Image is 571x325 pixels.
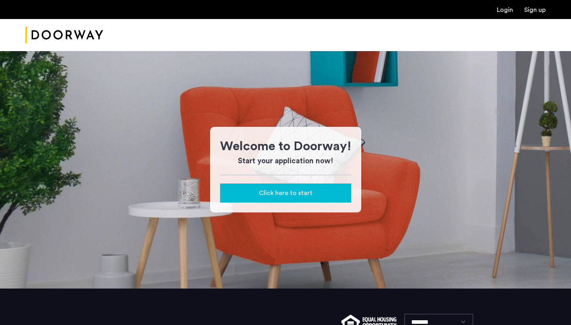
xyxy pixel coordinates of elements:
h3: Start your application now! [220,156,351,167]
span: Click here to start [259,188,312,198]
button: button [220,184,351,203]
a: Registration [524,7,546,13]
a: Login [497,7,513,13]
h1: Welcome to Doorway! [220,137,351,156]
a: Cazamio Logo [25,20,103,50]
img: logo [25,20,103,50]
